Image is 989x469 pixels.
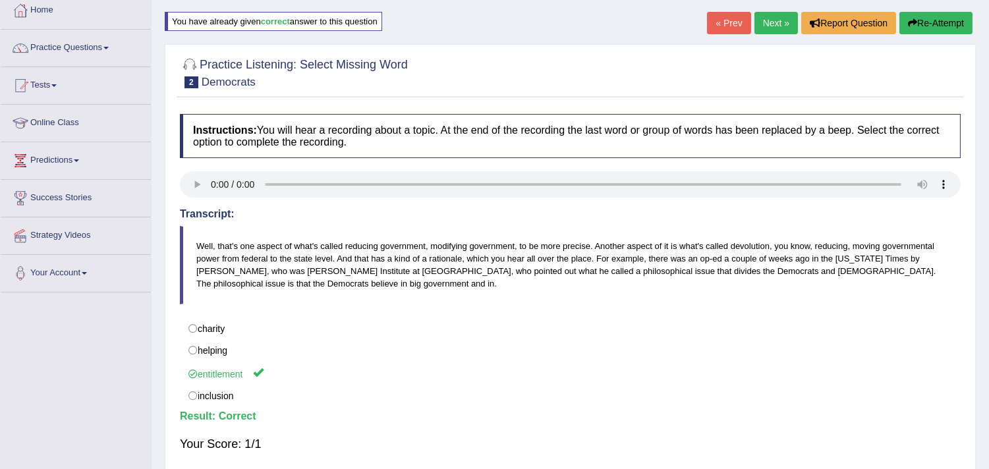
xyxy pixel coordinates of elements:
label: entitlement [180,361,961,385]
label: inclusion [180,385,961,407]
a: Tests [1,67,151,100]
a: Online Class [1,105,151,138]
a: Success Stories [1,180,151,213]
small: Democrats [202,76,256,88]
a: « Prev [707,12,750,34]
a: Next » [754,12,798,34]
a: Predictions [1,142,151,175]
label: helping [180,339,961,362]
div: Your Score: 1/1 [180,428,961,460]
blockquote: Well, that's one aspect of what's called reducing government, modifying government, to be more pr... [180,226,961,304]
h4: Result: [180,410,961,422]
button: Report Question [801,12,896,34]
a: Practice Questions [1,30,151,63]
h2: Practice Listening: Select Missing Word [180,55,408,88]
label: charity [180,317,961,340]
div: You have already given answer to this question [165,12,382,31]
a: Strategy Videos [1,217,151,250]
b: correct [261,16,290,26]
a: Your Account [1,255,151,288]
button: Re-Attempt [899,12,973,34]
b: Instructions: [193,124,257,136]
span: 2 [184,76,198,88]
h4: Transcript: [180,208,961,220]
h4: You will hear a recording about a topic. At the end of the recording the last word or group of wo... [180,114,961,158]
